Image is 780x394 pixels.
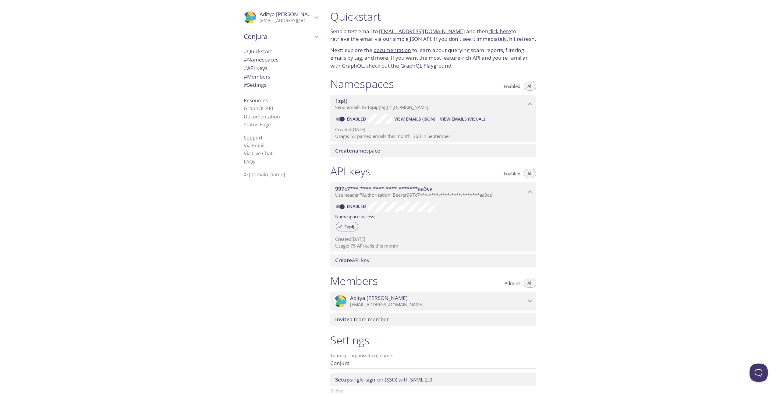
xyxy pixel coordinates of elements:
[330,313,536,326] div: Invite a team member
[244,56,278,63] span: Namespaces
[244,134,263,141] span: Support
[350,302,526,308] p: [EMAIL_ADDRESS][DOMAIN_NAME]
[350,295,408,301] span: Aditya [PERSON_NAME]
[330,27,536,43] p: Send a test email to and then to retrieve the email via our simple JSON API. If you don't see it ...
[335,316,349,323] span: Invite
[244,32,313,41] span: Conjura
[524,82,536,91] button: All
[239,29,323,44] div: Conjura
[335,257,352,264] span: Create
[524,169,536,178] button: All
[239,7,323,27] div: Aditya Mohta
[488,28,511,35] a: click here
[392,114,438,124] button: View Emails (JSON)
[524,279,536,288] button: All
[260,18,313,24] p: [EMAIL_ADDRESS][DOMAIN_NAME]
[438,114,487,124] button: View Emails (Visual)
[374,47,411,54] a: documentation
[346,203,368,209] a: Enabled
[244,81,266,88] span: Settings
[330,274,378,288] h1: Members
[244,158,255,165] a: FAQ
[239,47,323,56] div: Quickstart
[440,115,485,123] span: View Emails (Visual)
[260,11,317,18] span: Aditya [PERSON_NAME]
[239,64,323,72] div: API Keys
[330,353,394,358] label: Team (or organization) name:
[244,56,247,63] span: #
[500,169,524,178] button: Enabled
[336,222,358,231] div: 1zpij
[335,147,352,154] span: Create
[335,257,370,264] span: API key
[330,292,536,311] div: Aditya Mohta
[244,150,273,157] a: Via Live Chat
[244,121,271,128] a: Status Page
[244,171,285,178] span: © [DOMAIN_NAME]
[330,144,536,157] div: Create namespace
[239,81,323,89] div: Team Settings
[500,82,524,91] button: Enabled
[330,254,536,267] div: Create API Key
[335,243,531,249] p: Usage: 75 API calls this month
[330,373,536,386] div: Setup SSO
[335,147,380,154] span: namespace
[244,73,247,80] span: #
[394,115,435,123] span: View Emails (JSON)
[239,72,323,81] div: Members
[335,236,531,242] p: Created [DATE]
[244,65,268,72] span: API Keys
[335,376,350,383] span: Setup
[379,28,465,35] a: [EMAIL_ADDRESS][DOMAIN_NAME]
[330,164,371,178] h1: API keys
[335,316,389,323] span: a team member
[335,133,531,139] p: Usage: 53 parsed emails this month, 360 in September
[330,95,536,114] div: 1zpij namespace
[750,364,768,382] iframe: Help Scout Beacon - Open
[341,224,358,229] span: 1zpij
[244,105,273,112] a: GraphQL API
[330,77,394,91] h1: Namespaces
[346,116,368,122] a: Enabled
[244,48,272,55] span: Quickstart
[244,142,264,149] a: Via Email
[244,113,280,120] a: Documentation
[244,81,247,88] span: #
[239,55,323,64] div: Namespaces
[335,126,531,133] p: Created [DATE]
[330,333,536,347] h1: Settings
[335,376,432,383] span: single-sign-on (SSO) with SAML 2.0
[244,65,247,72] span: #
[330,46,536,70] p: Next: explore the to learn about querying spam reports, filtering emails by tag, and more. If you...
[335,97,347,104] span: 1zpij
[367,104,377,110] span: 1zpij
[244,73,270,80] span: Members
[501,279,524,288] button: Admins
[253,158,255,165] span: s
[400,62,451,69] a: GraphQL Playground
[335,104,428,110] span: Send emails to . {tag} @[DOMAIN_NAME]
[335,212,375,220] label: Namespace access:
[244,97,268,104] span: Resources
[244,48,247,55] span: #
[330,10,536,23] h1: Quickstart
